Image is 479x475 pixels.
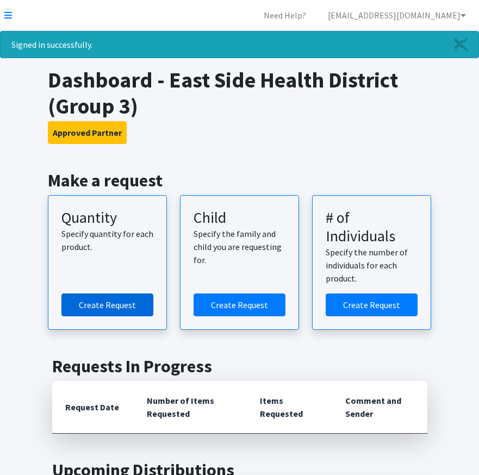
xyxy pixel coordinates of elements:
[194,293,285,316] a: Create a request for a child or family
[319,4,475,26] a: [EMAIL_ADDRESS][DOMAIN_NAME]
[134,381,247,434] th: Number of Items Requested
[61,227,153,253] p: Specify quantity for each product.
[332,381,427,434] th: Comment and Sender
[247,381,332,434] th: Items Requested
[48,67,431,119] h1: Dashboard - East Side Health District (Group 3)
[255,4,315,26] a: Need Help?
[444,32,478,58] a: Close
[61,209,153,227] h3: Quantity
[48,170,431,191] h2: Make a request
[48,121,127,144] button: Approved Partner
[326,246,418,285] p: Specify the number of individuals for each product.
[194,227,285,266] p: Specify the family and child you are requesting for.
[326,209,418,245] h3: # of Individuals
[194,209,285,227] h3: Child
[52,381,134,434] th: Request Date
[52,356,427,377] h2: Requests In Progress
[61,293,153,316] a: Create a request by quantity
[326,293,418,316] a: Create a request by number of individuals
